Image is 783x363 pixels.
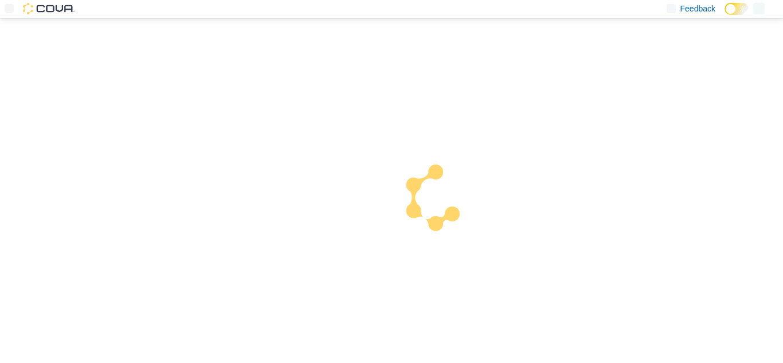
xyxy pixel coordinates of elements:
input: Dark Mode [725,3,749,15]
img: cova-loader [391,156,477,242]
span: Feedback [680,3,715,14]
img: Cova [23,3,75,14]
